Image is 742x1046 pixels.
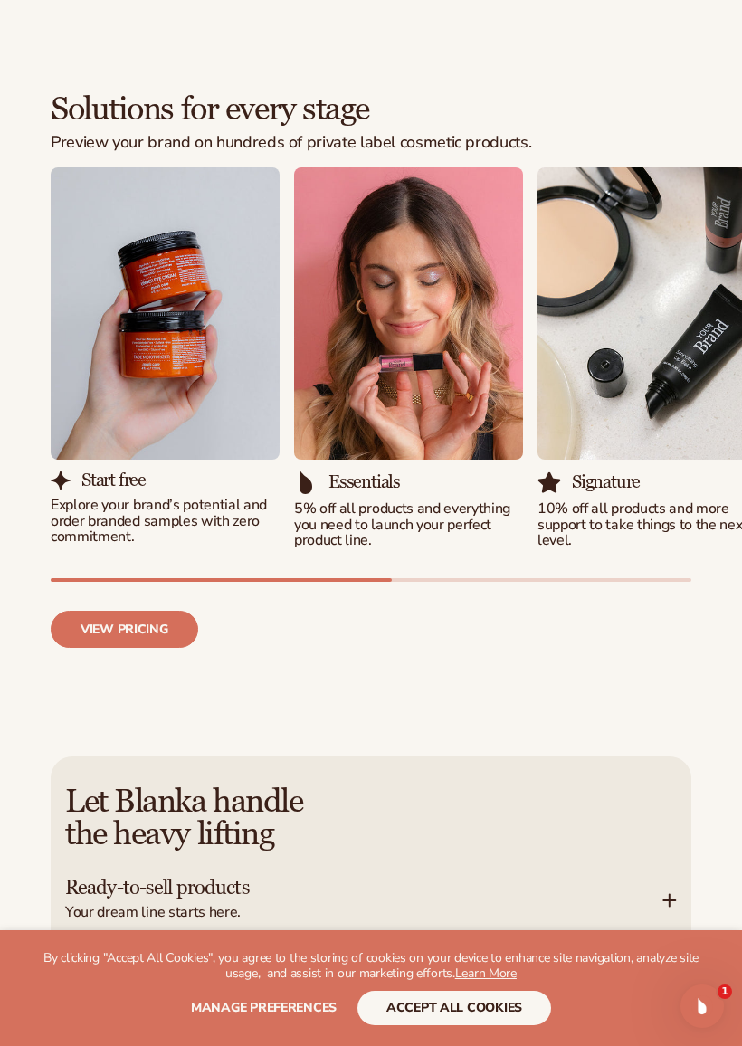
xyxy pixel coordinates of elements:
[294,501,523,549] p: 5% off all products and everything you need to launch your perfect product line.
[51,498,280,546] p: Explore your brand’s potential and order branded samples with zero commitment.
[51,167,280,460] img: Shopify Image 7
[294,167,523,460] img: Shopify Image 9
[51,133,531,153] p: Preview your brand on hundreds of private label cosmetic products.
[65,785,677,851] h2: Let Blanka handle the heavy lifting
[51,611,198,648] a: View pricing
[81,471,146,490] h3: Start free
[572,473,640,491] h3: Signature
[294,167,523,549] div: 2 / 5
[51,93,531,126] h2: Solutions for every stage
[65,905,662,921] span: Your dream line starts here.
[191,999,337,1016] span: Manage preferences
[680,984,724,1028] iframe: Intercom live chat
[191,991,337,1025] button: Manage preferences
[328,473,400,491] h3: Essentials
[537,471,561,494] img: Shopify Image 12
[718,984,732,999] span: 1
[357,991,551,1025] button: accept all cookies
[455,965,517,982] a: Learn More
[294,471,318,494] img: Shopify Image 10
[51,167,280,546] div: 1 / 5
[65,880,608,898] h3: Ready-to-sell products
[51,471,71,490] img: Shopify Image 8
[36,951,706,982] p: By clicking "Accept All Cookies", you agree to the storing of cookies on your device to enhance s...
